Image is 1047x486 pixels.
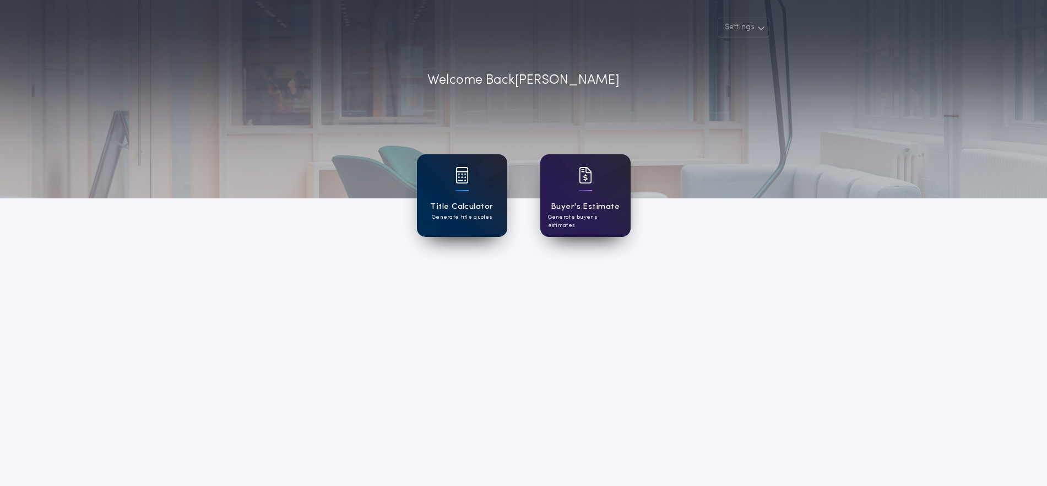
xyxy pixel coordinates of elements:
[432,213,492,222] p: Generate title quotes
[540,154,631,237] a: card iconBuyer's EstimateGenerate buyer's estimates
[427,71,620,90] p: Welcome Back [PERSON_NAME]
[548,213,623,230] p: Generate buyer's estimates
[579,167,592,183] img: card icon
[551,201,620,213] h1: Buyer's Estimate
[417,154,507,237] a: card iconTitle CalculatorGenerate title quotes
[718,18,769,37] button: Settings
[455,167,469,183] img: card icon
[430,201,493,213] h1: Title Calculator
